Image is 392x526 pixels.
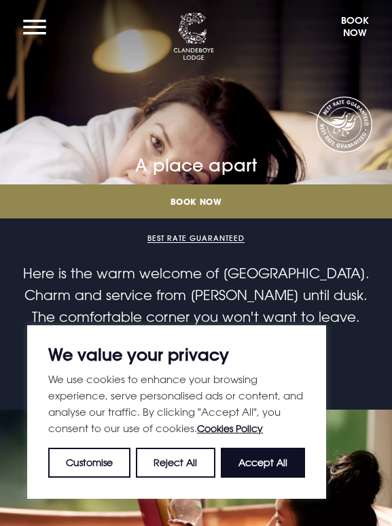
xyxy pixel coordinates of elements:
div: We value your privacy [27,325,326,499]
p: We use cookies to enhance your browsing experience, serve personalised ads or content, and analys... [48,371,305,437]
button: Book Now [334,13,376,46]
img: Clandeboye Lodge [173,13,214,61]
button: Customise [48,448,130,478]
p: We value your privacy [48,346,305,363]
h1: A place apart [111,124,282,176]
button: Best Rate Guaranteed [147,235,245,243]
a: Cookies Policy [197,423,263,434]
p: Here is the warm welcome of [GEOGRAPHIC_DATA]. Charm and service from [PERSON_NAME] until dusk. T... [16,262,376,327]
button: Accept All [221,448,305,478]
button: Reject All [136,448,215,478]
